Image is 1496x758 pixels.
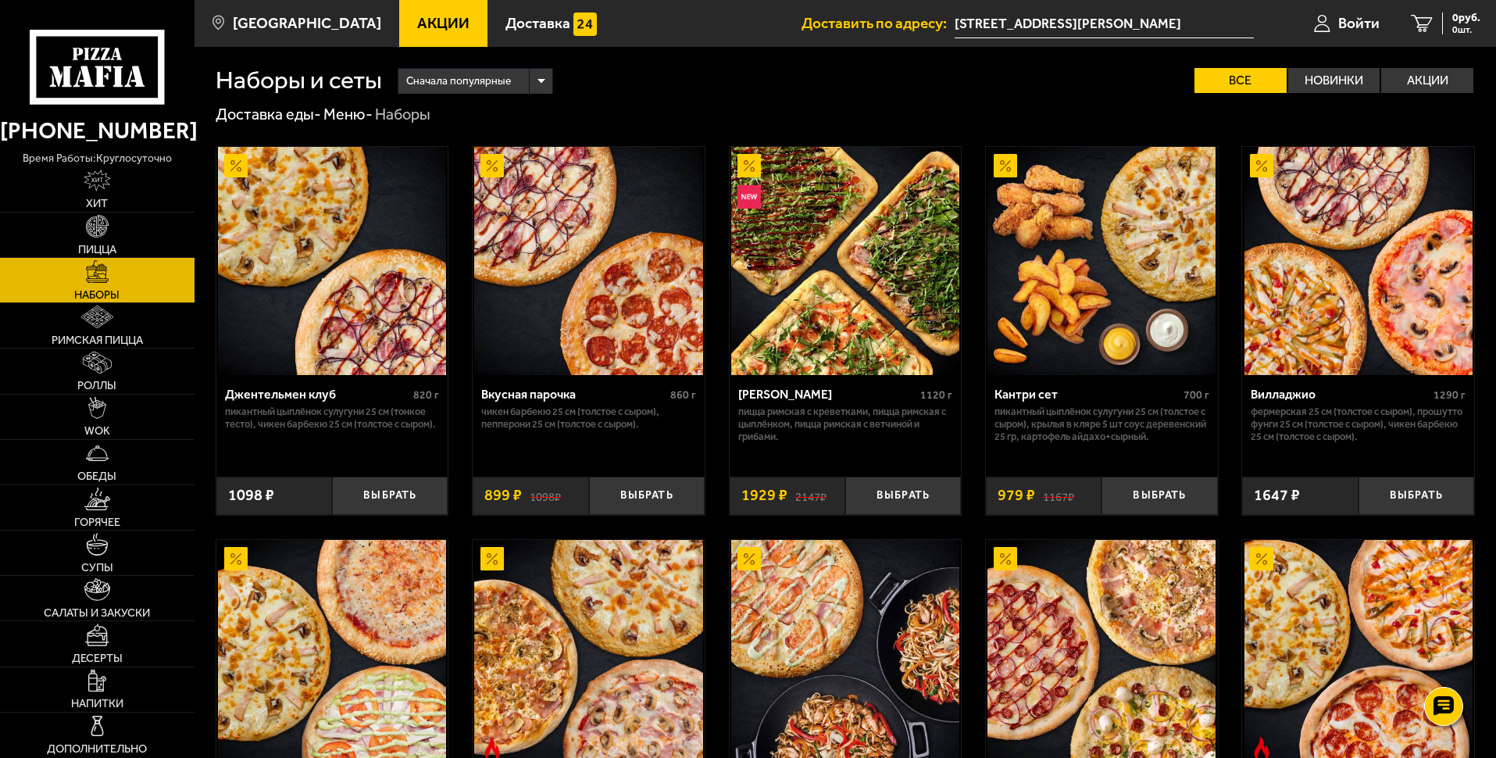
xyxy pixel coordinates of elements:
span: 1647 ₽ [1254,488,1300,503]
span: 899 ₽ [484,488,522,503]
img: Вкусная парочка [474,147,702,375]
span: Салаты и закуски [44,607,150,619]
button: Выбрать [1101,477,1217,515]
button: Выбрать [845,477,961,515]
span: Обеды [77,470,116,482]
span: Супы [81,562,113,574]
label: Акции [1381,68,1473,93]
a: АкционныйВилладжио [1242,147,1474,375]
img: Акционный [1250,154,1273,177]
label: Новинки [1288,68,1380,93]
img: Акционный [994,154,1017,177]
s: 1167 ₽ [1043,488,1074,503]
label: Все [1194,68,1287,93]
p: Фермерская 25 см (толстое с сыром), Прошутто Фунги 25 см (толстое с сыром), Чикен Барбекю 25 см (... [1251,406,1466,443]
span: WOK [84,425,110,437]
span: улица Черкасова, 10к2 [955,9,1254,38]
input: Ваш адрес доставки [955,9,1254,38]
a: Меню- [323,105,373,123]
img: Акционный [480,547,504,570]
span: 860 г [670,388,696,402]
div: Джентельмен клуб [225,387,410,402]
span: [GEOGRAPHIC_DATA] [233,16,381,30]
img: Вилладжио [1244,147,1473,375]
h1: Наборы и сеты [216,68,382,93]
img: Джентельмен клуб [218,147,446,375]
span: Римская пицца [52,334,143,346]
img: Новинка [737,185,761,209]
span: 820 г [413,388,439,402]
img: Акционный [224,154,248,177]
div: Вкусная парочка [481,387,666,402]
a: АкционныйВкусная парочка [473,147,705,375]
span: Наборы [74,289,120,301]
span: Пицца [78,244,116,256]
span: Доставка [505,16,570,30]
span: Хит [86,198,108,209]
div: Вилладжио [1251,387,1430,402]
button: Выбрать [332,477,448,515]
span: Горячее [74,517,120,528]
span: 0 руб. [1452,13,1480,23]
span: Роллы [77,380,116,392]
a: Доставка еды- [216,105,321,123]
img: Акционный [480,154,504,177]
button: Выбрать [589,477,705,515]
img: Акционный [1250,547,1273,570]
span: Десерты [72,653,123,664]
span: Сначала популярные [406,66,511,96]
img: 15daf4d41897b9f0e9f617042186c801.svg [573,13,597,36]
button: Выбрать [1359,477,1474,515]
span: 0 шт. [1452,25,1480,34]
span: 700 г [1184,388,1209,402]
img: Акционный [994,547,1017,570]
p: Пикантный цыплёнок сулугуни 25 см (толстое с сыром), крылья в кляре 5 шт соус деревенский 25 гр, ... [994,406,1209,443]
div: Кантри сет [994,387,1180,402]
div: Наборы [375,105,430,125]
span: 979 ₽ [998,488,1035,503]
span: Доставить по адресу: [802,16,955,30]
a: АкционныйДжентельмен клуб [216,147,448,375]
p: Пицца Римская с креветками, Пицца Римская с цыплёнком, Пицца Римская с ветчиной и грибами. [738,406,953,443]
span: 1929 ₽ [741,488,787,503]
span: Напитки [71,698,123,710]
span: Акции [417,16,470,30]
img: Акционный [737,547,761,570]
span: Войти [1338,16,1380,30]
img: Мама Миа [731,147,959,375]
p: Пикантный цыплёнок сулугуни 25 см (тонкое тесто), Чикен Барбекю 25 см (толстое с сыром). [225,406,440,431]
a: АкционныйНовинкаМама Миа [730,147,962,375]
div: [PERSON_NAME] [738,387,917,402]
span: 1098 ₽ [228,488,274,503]
img: Акционный [224,547,248,570]
a: АкционныйКантри сет [986,147,1218,375]
span: 1120 г [920,388,952,402]
img: Акционный [737,154,761,177]
img: Кантри сет [987,147,1216,375]
p: Чикен Барбекю 25 см (толстое с сыром), Пепперони 25 см (толстое с сыром). [481,406,696,431]
s: 2147 ₽ [795,488,827,503]
span: Дополнительно [47,743,147,755]
span: 1290 г [1434,388,1466,402]
s: 1098 ₽ [530,488,561,503]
